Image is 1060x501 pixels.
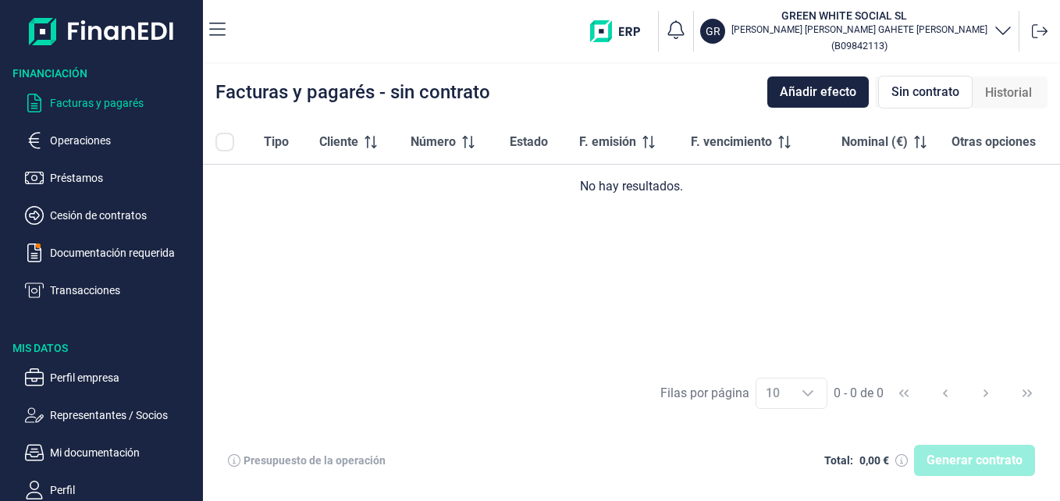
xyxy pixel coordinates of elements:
span: Añadir efecto [780,83,856,101]
span: Historial [985,83,1032,102]
button: Last Page [1008,375,1046,412]
span: F. vencimiento [691,133,772,151]
img: Logo de aplicación [29,12,175,50]
p: Operaciones [50,131,197,150]
div: All items unselected [215,133,234,151]
div: Facturas y pagarés - sin contrato [215,83,490,101]
button: Añadir efecto [767,76,869,108]
span: Sin contrato [891,83,959,101]
button: Cesión de contratos [25,206,197,225]
p: Perfil empresa [50,368,197,387]
div: Choose [789,378,827,408]
small: Copiar cif [831,40,887,52]
span: Tipo [264,133,289,151]
button: GRGREEN WHITE SOCIAL SL[PERSON_NAME] [PERSON_NAME] GAHETE [PERSON_NAME](B09842113) [700,8,1012,55]
button: Next Page [967,375,1005,412]
span: Nominal (€) [841,133,908,151]
button: Perfil empresa [25,368,197,387]
button: Operaciones [25,131,197,150]
button: First Page [885,375,923,412]
div: Historial [973,77,1044,108]
span: Estado [510,133,548,151]
div: No hay resultados. [215,177,1048,196]
div: 0,00 € [859,454,889,467]
div: Filas por página [660,384,749,403]
button: Transacciones [25,281,197,300]
button: Mi documentación [25,443,197,462]
span: Número [411,133,456,151]
button: Perfil [25,481,197,499]
img: erp [590,20,652,42]
p: Representantes / Socios [50,406,197,425]
p: Préstamos [50,169,197,187]
p: [PERSON_NAME] [PERSON_NAME] GAHETE [PERSON_NAME] [731,23,987,36]
div: Sin contrato [878,76,973,108]
p: Transacciones [50,281,197,300]
div: Presupuesto de la operación [244,454,386,467]
p: GR [706,23,720,39]
button: Facturas y pagarés [25,94,197,112]
p: Mi documentación [50,443,197,462]
button: Representantes / Socios [25,406,197,425]
div: Total: [824,454,853,467]
span: 0 - 0 de 0 [834,387,884,400]
span: Cliente [319,133,358,151]
button: Préstamos [25,169,197,187]
p: Perfil [50,481,197,499]
button: Documentación requerida [25,243,197,262]
button: Previous Page [927,375,964,412]
span: Otras opciones [952,133,1036,151]
p: Documentación requerida [50,243,197,262]
span: F. emisión [579,133,636,151]
p: Facturas y pagarés [50,94,197,112]
h3: GREEN WHITE SOCIAL SL [731,8,956,23]
p: Cesión de contratos [50,206,197,225]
